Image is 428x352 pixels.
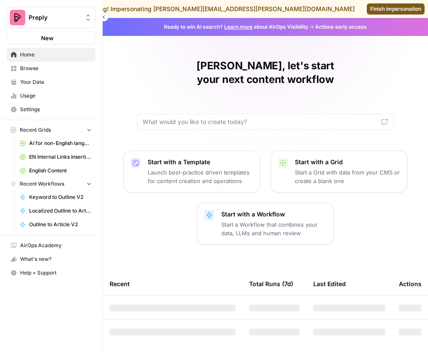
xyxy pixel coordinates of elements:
a: Usage [7,89,95,103]
span: Usage [20,92,92,100]
button: What's new? [7,252,95,266]
div: What's new? [7,253,95,266]
span: Actions early access [315,23,367,31]
button: Workspace: Preply [7,7,95,28]
div: Actions [399,272,422,296]
a: EN Internal Links Insertion [16,150,95,164]
p: Start with a Workflow [221,210,327,219]
button: Start with a WorkflowStart a Workflow that combines your data, LLMs and human review [197,203,334,245]
span: Recent Grids [20,126,51,134]
h1: [PERSON_NAME], let's start your next content workflow [137,59,394,86]
span: New [41,34,53,42]
span: Finish impersonation [370,5,421,13]
p: Start a Grid with data from your CMS or create a blank one [295,168,400,185]
span: Help + Support [20,269,92,277]
p: Start with a Template [148,158,253,166]
span: EN Internal Links Insertion [29,153,92,161]
a: Localized Outline to Article [16,204,95,218]
span: AirOps Academy [20,242,92,249]
span: Outline to Article V2 [29,221,92,228]
div: Recent [110,272,235,296]
img: Preply Logo [10,10,25,25]
div: Warning! Impersonating [PERSON_NAME][EMAIL_ADDRESS][PERSON_NAME][DOMAIN_NAME] [73,5,355,13]
a: Settings [7,103,95,116]
div: Total Runs (7d) [249,272,293,296]
span: Preply [29,13,80,22]
input: What would you like to create today? [143,118,378,126]
span: Browse [20,65,92,72]
span: Keyword to Outline V2 [29,193,92,201]
p: Start a Workflow that combines your data, LLMs and human review [221,220,327,237]
p: Launch best-practice driven templates for content creation and operations [148,168,253,185]
span: Recent Workflows [20,180,64,188]
a: Outline to Article V2 [16,218,95,231]
a: Keyword to Outline V2 [16,190,95,204]
button: Start with a TemplateLaunch best-practice driven templates for content creation and operations [123,151,260,192]
span: English Content [29,167,92,175]
span: Localized Outline to Article [29,207,92,215]
a: Finish impersonation [367,3,425,15]
a: Browse [7,62,95,75]
span: Settings [20,106,92,113]
p: Start with a Grid [295,158,400,166]
button: Recent Workflows [7,177,95,190]
span: AI for non-English languages [29,139,92,147]
a: English Content [16,164,95,177]
a: Your Data [7,75,95,89]
a: Home [7,48,95,62]
a: Learn more [224,24,253,30]
div: Last Edited [313,272,346,296]
span: Home [20,51,92,59]
button: Recent Grids [7,124,95,136]
span: Your Data [20,78,92,86]
button: Help + Support [7,266,95,280]
span: Ready to win AI search? about AirOps Visibility [164,23,308,31]
a: AirOps Academy [7,239,95,252]
button: New [7,32,95,44]
button: Start with a GridStart a Grid with data from your CMS or create a blank one [270,151,407,192]
a: AI for non-English languages [16,136,95,150]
